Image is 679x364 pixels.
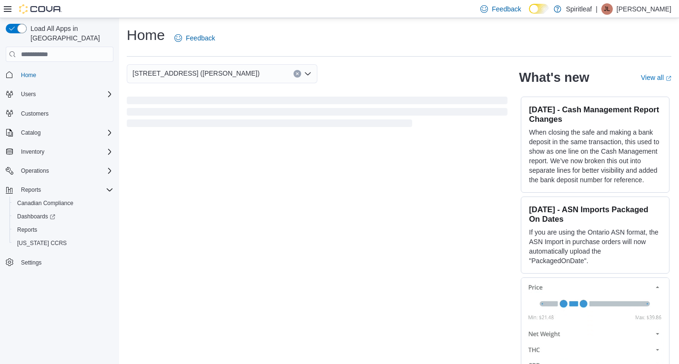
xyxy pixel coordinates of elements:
[21,148,44,156] span: Inventory
[17,256,113,268] span: Settings
[529,105,661,124] h3: [DATE] - Cash Management Report Changes
[2,256,117,269] button: Settings
[2,107,117,120] button: Customers
[10,236,117,250] button: [US_STATE] CCRS
[19,4,62,14] img: Cova
[13,224,113,236] span: Reports
[17,146,48,157] button: Inventory
[17,165,53,177] button: Operations
[127,26,165,45] h1: Home
[617,3,671,15] p: [PERSON_NAME]
[10,197,117,210] button: Canadian Compliance
[2,88,117,101] button: Users
[13,197,113,209] span: Canadian Compliance
[17,199,73,207] span: Canadian Compliance
[2,183,117,197] button: Reports
[17,108,113,119] span: Customers
[529,4,549,14] input: Dark Mode
[21,90,36,98] span: Users
[17,257,45,268] a: Settings
[294,70,301,78] button: Clear input
[21,259,41,266] span: Settings
[17,127,44,138] button: Catalog
[21,71,36,79] span: Home
[17,89,113,100] span: Users
[529,227,661,266] p: If you are using the Ontario ASN format, the ASN Import in purchase orders will now automatically...
[17,69,40,81] a: Home
[529,205,661,224] h3: [DATE] - ASN Imports Packaged On Dates
[17,239,67,247] span: [US_STATE] CCRS
[641,74,671,81] a: View allExternal link
[566,3,592,15] p: Spiritleaf
[519,70,589,85] h2: What's new
[27,24,113,43] span: Load All Apps in [GEOGRAPHIC_DATA]
[13,197,77,209] a: Canadian Compliance
[17,184,45,196] button: Reports
[171,29,219,48] a: Feedback
[6,64,113,294] nav: Complex example
[601,3,613,15] div: Jasper L
[17,108,52,119] a: Customers
[186,33,215,43] span: Feedback
[17,69,113,80] span: Home
[2,145,117,158] button: Inventory
[2,126,117,139] button: Catalog
[13,211,113,222] span: Dashboards
[17,146,113,157] span: Inventory
[21,186,41,194] span: Reports
[666,76,671,81] svg: External link
[13,211,59,222] a: Dashboards
[21,167,49,175] span: Operations
[132,68,260,79] span: [STREET_ADDRESS] ([PERSON_NAME])
[304,70,312,78] button: Open list of options
[10,210,117,223] a: Dashboards
[13,237,71,249] a: [US_STATE] CCRS
[17,127,113,138] span: Catalog
[13,224,41,236] a: Reports
[492,4,521,14] span: Feedback
[13,237,113,249] span: Washington CCRS
[127,98,507,129] span: Loading
[17,213,55,220] span: Dashboards
[10,223,117,236] button: Reports
[21,129,41,137] span: Catalog
[17,89,40,100] button: Users
[21,110,49,118] span: Customers
[604,3,610,15] span: JL
[529,128,661,185] p: When closing the safe and making a bank deposit in the same transaction, this used to show as one...
[596,3,598,15] p: |
[17,165,113,177] span: Operations
[17,184,113,196] span: Reports
[2,68,117,81] button: Home
[2,164,117,177] button: Operations
[17,226,37,234] span: Reports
